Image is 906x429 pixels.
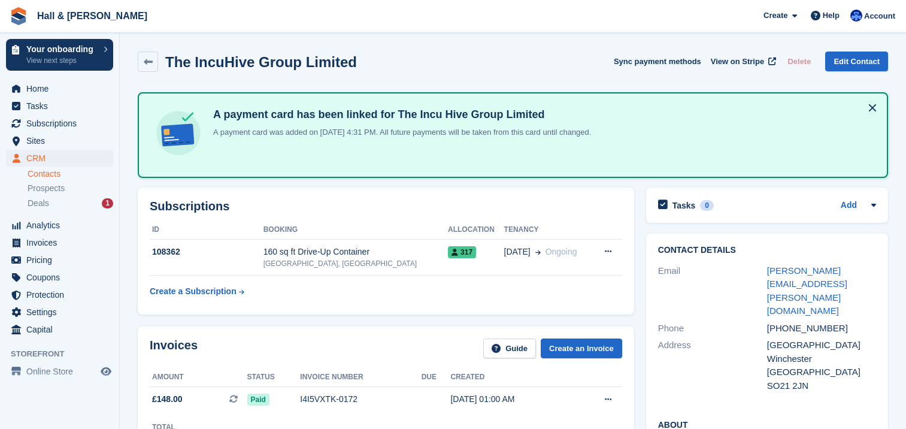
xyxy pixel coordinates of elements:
[614,52,701,71] button: Sync payment methods
[504,220,592,240] th: Tenancy
[26,115,98,132] span: Subscriptions
[767,322,876,336] div: [PHONE_NUMBER]
[26,321,98,338] span: Capital
[6,286,113,303] a: menu
[26,234,98,251] span: Invoices
[26,45,98,53] p: Your onboarding
[6,98,113,114] a: menu
[150,220,263,240] th: ID
[6,150,113,167] a: menu
[6,115,113,132] a: menu
[26,363,98,380] span: Online Store
[658,322,767,336] div: Phone
[6,363,113,380] a: menu
[26,269,98,286] span: Coupons
[102,198,113,209] div: 1
[767,352,876,366] div: Winchester
[767,365,876,379] div: [GEOGRAPHIC_DATA]
[658,339,767,392] div: Address
[150,246,263,258] div: 108362
[658,264,767,318] div: Email
[26,98,98,114] span: Tasks
[841,199,857,213] a: Add
[26,286,98,303] span: Protection
[300,393,421,406] div: I4I5VXTK-0172
[26,80,98,97] span: Home
[483,339,536,358] a: Guide
[6,252,113,268] a: menu
[153,108,204,158] img: card-linked-ebf98d0992dc2aeb22e95c0e3c79077019eb2392cfd83c6a337811c24bc77127.svg
[6,234,113,251] a: menu
[300,368,421,387] th: Invoice number
[6,269,113,286] a: menu
[422,368,451,387] th: Due
[6,39,113,71] a: Your onboarding View next steps
[546,247,577,256] span: Ongoing
[823,10,840,22] span: Help
[150,285,237,298] div: Create a Subscription
[28,197,113,210] a: Deals 1
[767,265,847,316] a: [PERSON_NAME][EMAIL_ADDRESS][PERSON_NAME][DOMAIN_NAME]
[26,132,98,149] span: Sites
[783,52,816,71] button: Delete
[850,10,862,22] img: Claire Banham
[767,379,876,393] div: SO21 2JN
[150,368,247,387] th: Amount
[767,339,876,352] div: [GEOGRAPHIC_DATA]
[11,348,119,360] span: Storefront
[6,217,113,234] a: menu
[706,52,778,71] a: View on Stripe
[208,108,591,122] h4: A payment card has been linked for The Incu Hive Group Limited
[6,132,113,149] a: menu
[672,200,696,211] h2: Tasks
[26,55,98,66] p: View next steps
[247,394,269,406] span: Paid
[28,182,113,195] a: Prospects
[165,54,357,70] h2: The IncuHive Group Limited
[26,217,98,234] span: Analytics
[263,246,448,258] div: 160 sq ft Drive-Up Container
[6,304,113,321] a: menu
[448,246,476,258] span: 317
[99,364,113,379] a: Preview store
[6,80,113,97] a: menu
[448,220,504,240] th: Allocation
[28,168,113,180] a: Contacts
[700,200,714,211] div: 0
[26,150,98,167] span: CRM
[26,304,98,321] span: Settings
[247,368,301,387] th: Status
[150,280,244,303] a: Create a Subscription
[26,252,98,268] span: Pricing
[825,52,888,71] a: Edit Contact
[6,321,113,338] a: menu
[150,200,622,213] h2: Subscriptions
[763,10,787,22] span: Create
[28,183,65,194] span: Prospects
[152,393,183,406] span: £148.00
[711,56,764,68] span: View on Stripe
[28,198,49,209] span: Deals
[541,339,622,358] a: Create an Invoice
[504,246,531,258] span: [DATE]
[32,6,152,26] a: Hall & [PERSON_NAME]
[150,339,198,358] h2: Invoices
[864,10,895,22] span: Account
[263,220,448,240] th: Booking
[10,7,28,25] img: stora-icon-8386f47178a22dfd0bd8f6a31ec36ba5ce8667c1dd55bd0f319d3a0aa187defe.svg
[208,126,591,138] p: A payment card was added on [DATE] 4:31 PM. All future payments will be taken from this card unti...
[658,246,876,255] h2: Contact Details
[450,393,574,406] div: [DATE] 01:00 AM
[263,258,448,269] div: [GEOGRAPHIC_DATA], [GEOGRAPHIC_DATA]
[450,368,574,387] th: Created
